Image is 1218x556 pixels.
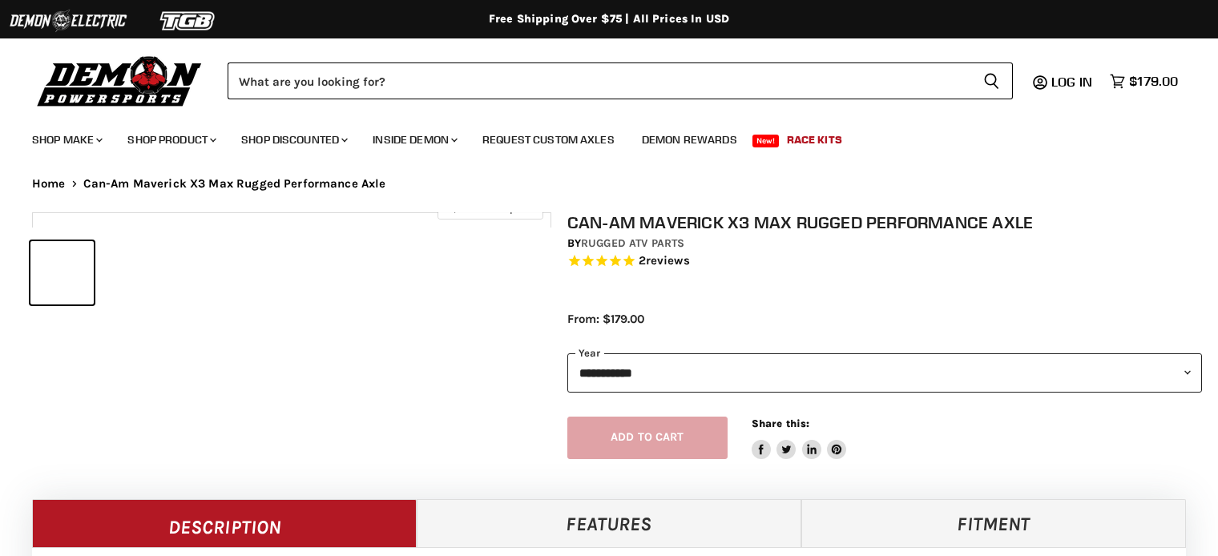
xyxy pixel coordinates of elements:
a: $179.00 [1102,70,1186,93]
a: Shop Make [20,123,112,156]
img: Demon Powersports [32,52,208,109]
a: Log in [1044,75,1102,89]
a: Features [417,499,801,547]
aside: Share this: [752,417,847,459]
a: Shop Product [115,123,226,156]
span: Rated 5.0 out of 5 stars 2 reviews [567,253,1202,270]
span: New! [752,135,780,147]
input: Search [228,62,970,99]
button: Search [970,62,1013,99]
span: 2 reviews [639,253,690,268]
a: Demon Rewards [630,123,749,156]
img: TGB Logo 2 [128,6,248,36]
span: $179.00 [1129,74,1178,89]
form: Product [228,62,1013,99]
a: Request Custom Axles [470,123,627,156]
a: Race Kits [775,123,854,156]
span: Log in [1051,74,1092,90]
div: by [567,235,1202,252]
span: Click to expand [446,202,534,214]
a: Home [32,177,66,191]
a: Shop Discounted [229,123,357,156]
h1: Can-Am Maverick X3 Max Rugged Performance Axle [567,212,1202,232]
span: Share this: [752,417,809,429]
span: reviews [646,253,690,268]
select: year [567,353,1202,393]
button: IMAGE thumbnail [30,241,94,304]
span: Can-Am Maverick X3 Max Rugged Performance Axle [83,177,386,191]
a: Inside Demon [361,123,467,156]
a: Description [32,499,417,547]
a: Rugged ATV Parts [581,236,684,250]
span: From: $179.00 [567,312,644,326]
img: Demon Electric Logo 2 [8,6,128,36]
a: Fitment [801,499,1186,547]
ul: Main menu [20,117,1174,156]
